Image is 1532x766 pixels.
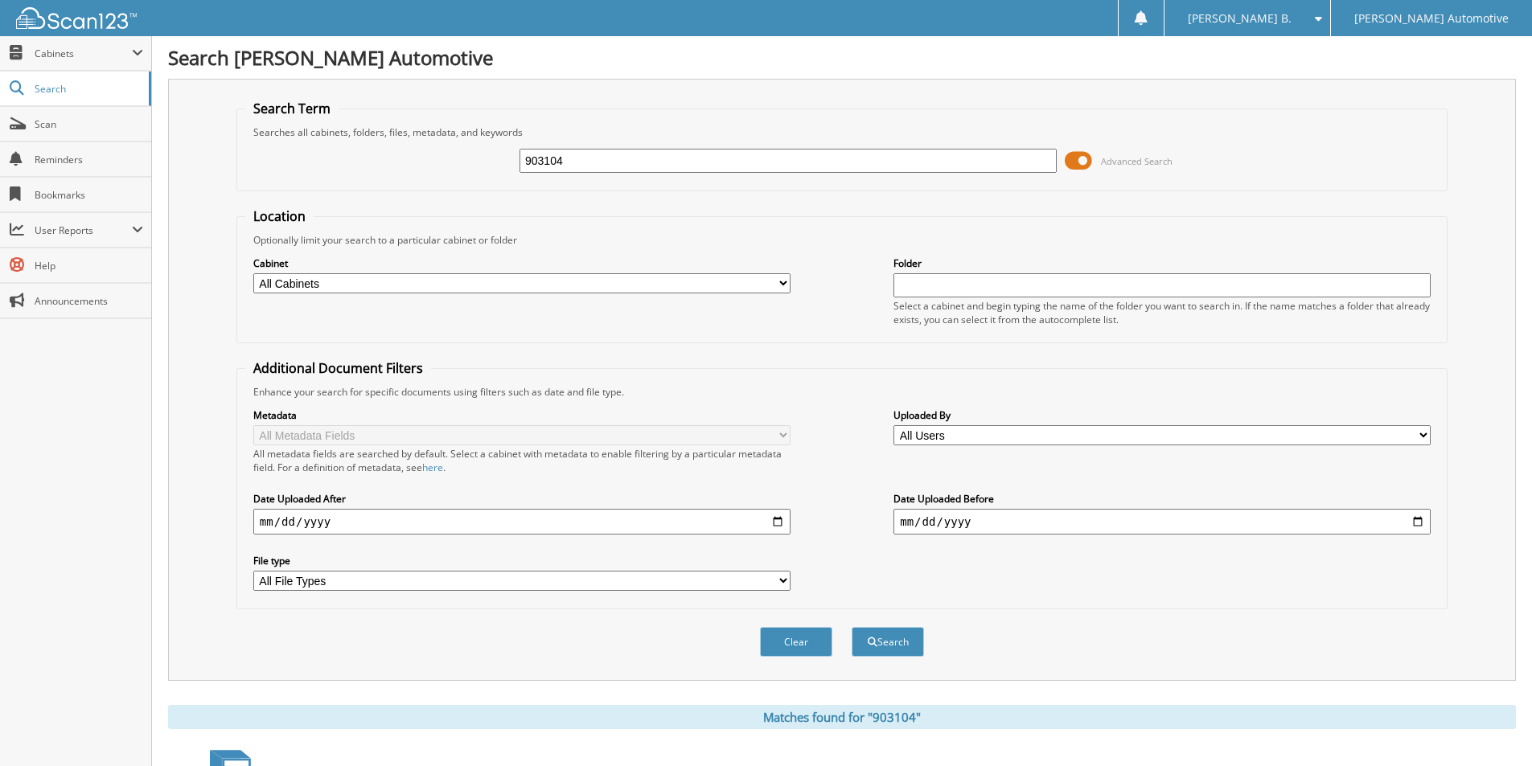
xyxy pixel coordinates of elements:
span: Cabinets [35,47,132,60]
span: Reminders [35,153,143,166]
legend: Additional Document Filters [245,359,431,377]
label: Date Uploaded After [253,492,791,506]
a: here [422,461,443,474]
label: Date Uploaded Before [893,492,1431,506]
span: Help [35,259,143,272]
label: Folder [893,256,1431,270]
span: Advanced Search [1101,155,1173,167]
input: end [893,509,1431,535]
button: Clear [760,627,832,657]
input: start [253,509,791,535]
label: Uploaded By [893,408,1431,422]
span: User Reports [35,223,132,237]
legend: Search Term [245,100,339,117]
legend: Location [245,207,314,225]
div: All metadata fields are searched by default. Select a cabinet with metadata to enable filtering b... [253,447,791,474]
label: Metadata [253,408,791,422]
span: Announcements [35,294,143,308]
div: Optionally limit your search to a particular cabinet or folder [245,233,1439,247]
span: [PERSON_NAME] B. [1188,14,1292,23]
label: File type [253,554,791,567]
span: [PERSON_NAME] Automotive [1354,14,1509,23]
button: Search [852,627,924,657]
img: scan123-logo-white.svg [16,7,137,29]
label: Cabinet [253,256,791,270]
div: Matches found for "903104" [168,705,1516,729]
h1: Search [PERSON_NAME] Automotive [168,44,1516,71]
div: Enhance your search for specific documents using filters such as date and file type. [245,385,1439,399]
span: Search [35,82,141,96]
div: Select a cabinet and begin typing the name of the folder you want to search in. If the name match... [893,299,1431,326]
span: Scan [35,117,143,131]
div: Searches all cabinets, folders, files, metadata, and keywords [245,125,1439,139]
span: Bookmarks [35,188,143,202]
